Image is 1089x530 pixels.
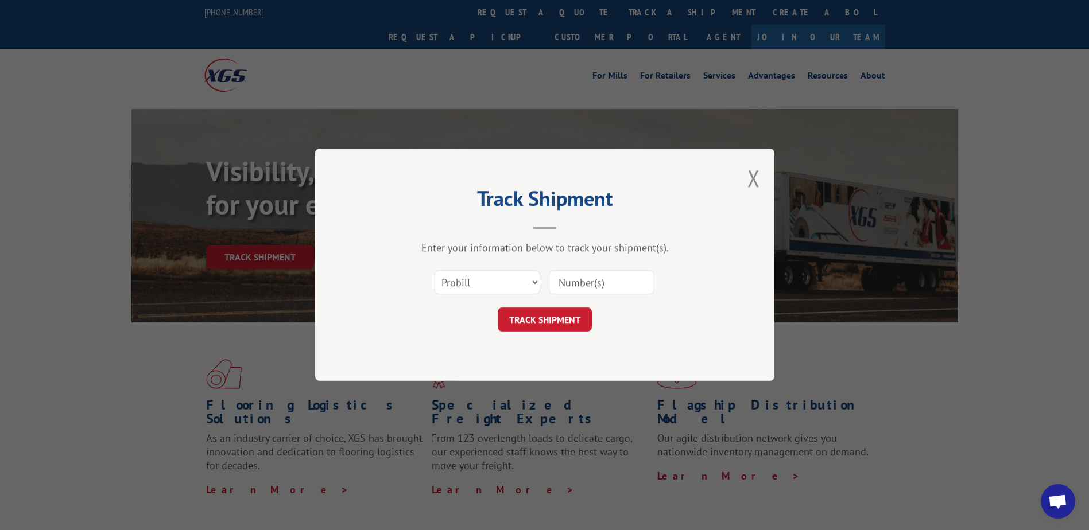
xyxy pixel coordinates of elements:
h2: Track Shipment [373,190,717,212]
button: Close modal [747,163,760,193]
input: Number(s) [549,271,654,295]
button: TRACK SHIPMENT [498,308,592,332]
div: Enter your information below to track your shipment(s). [373,241,717,255]
div: Open chat [1041,484,1075,519]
